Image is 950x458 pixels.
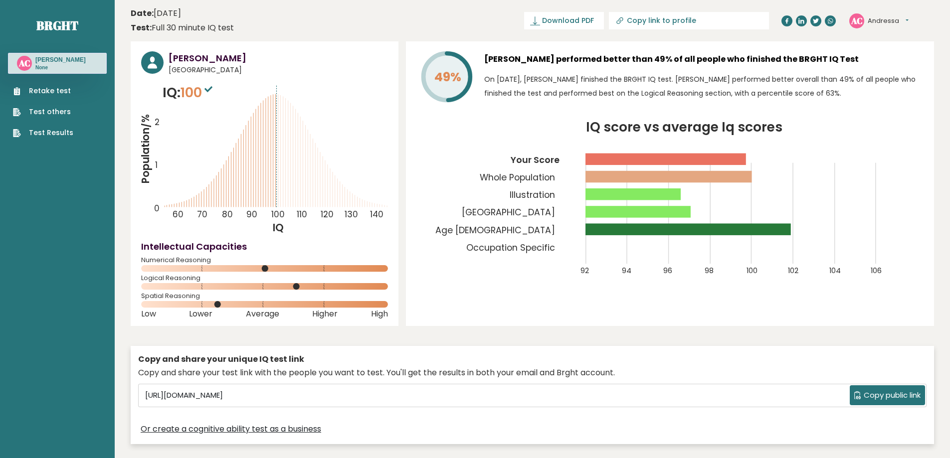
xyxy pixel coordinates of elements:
tspan: 104 [829,266,841,276]
tspan: 98 [705,266,714,276]
tspan: 0 [154,202,160,214]
h3: [PERSON_NAME] [35,56,86,64]
p: On [DATE], [PERSON_NAME] finished the BRGHT IQ test. [PERSON_NAME] performed better overall than ... [484,72,924,100]
tspan: 100 [271,208,285,220]
span: Logical Reasoning [141,276,388,280]
tspan: 140 [370,208,383,220]
tspan: 110 [297,208,307,220]
b: Date: [131,7,154,19]
div: Copy and share your test link with the people you want to test. You'll get the results in both yo... [138,367,927,379]
tspan: 130 [345,208,359,220]
tspan: IQ [273,221,284,235]
button: Andressa [868,16,909,26]
span: Download PDF [542,15,594,26]
span: Spatial Reasoning [141,294,388,298]
tspan: 49% [434,68,461,86]
text: AC [18,57,30,69]
span: [GEOGRAPHIC_DATA] [169,65,388,75]
div: Copy and share your unique IQ test link [138,353,927,365]
tspan: 2 [155,117,160,129]
a: Test others [13,107,73,117]
tspan: Whole Population [480,171,555,183]
tspan: [GEOGRAPHIC_DATA] [462,206,555,218]
tspan: 90 [246,208,257,220]
tspan: Age [DEMOGRAPHIC_DATA] [435,224,555,236]
a: Test Results [13,128,73,138]
tspan: Population/% [139,114,153,184]
p: IQ: [163,83,215,103]
tspan: 92 [580,266,589,276]
tspan: 120 [321,208,334,220]
tspan: 102 [788,266,798,276]
span: Numerical Reasoning [141,258,388,262]
tspan: 96 [663,266,672,276]
a: Retake test [13,86,73,96]
tspan: 80 [222,208,233,220]
span: Average [246,312,279,316]
a: Brght [36,17,78,33]
tspan: 60 [173,208,184,220]
tspan: 94 [622,266,631,276]
text: AC [851,14,863,26]
tspan: 106 [871,266,882,276]
tspan: Illustration [510,189,555,201]
tspan: 1 [155,159,158,171]
tspan: IQ score vs average Iq scores [586,118,782,136]
p: None [35,64,86,71]
tspan: Occupation Specific [466,242,555,254]
h3: [PERSON_NAME] [169,51,388,65]
tspan: Your Score [510,154,560,166]
tspan: 100 [747,266,758,276]
a: Or create a cognitive ability test as a business [141,423,321,435]
span: 100 [181,83,215,102]
div: Full 30 minute IQ test [131,22,234,34]
span: Higher [312,312,338,316]
h3: [PERSON_NAME] performed better than 49% of all people who finished the BRGHT IQ Test [484,51,924,67]
span: Copy public link [864,390,921,401]
span: Low [141,312,156,316]
span: High [371,312,388,316]
tspan: 70 [197,208,207,220]
h4: Intellectual Capacities [141,240,388,253]
a: Download PDF [524,12,604,29]
time: [DATE] [131,7,181,19]
span: Lower [189,312,212,316]
b: Test: [131,22,152,33]
button: Copy public link [850,385,925,405]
